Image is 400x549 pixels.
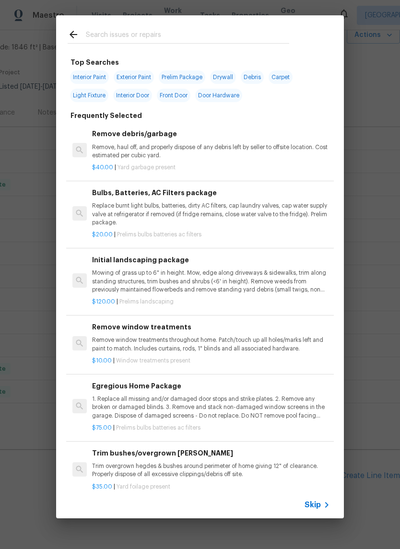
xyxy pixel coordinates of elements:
p: | [92,424,330,432]
h6: Egregious Home Package [92,381,330,391]
span: Light Fixture [70,89,108,102]
p: Remove, haul off, and properly dispose of any debris left by seller to offsite location. Cost est... [92,143,330,160]
h6: Top Searches [71,57,119,68]
p: Trim overgrown hegdes & bushes around perimeter of home giving 12" of clearance. Properly dispose... [92,462,330,479]
span: $75.00 [92,425,112,431]
p: Remove window treatments throughout home. Patch/touch up all holes/marks left and paint to match.... [92,336,330,352]
span: Exterior Paint [114,70,154,84]
p: Mowing of grass up to 6" in height. Mow, edge along driveways & sidewalks, trim along standing st... [92,269,330,293]
p: | [92,164,330,172]
span: Yard foilage present [117,484,170,490]
span: Drywall [210,70,236,84]
span: Prelim Package [159,70,205,84]
h6: Remove window treatments [92,322,330,332]
span: Debris [241,70,264,84]
h6: Remove debris/garbage [92,128,330,139]
span: Interior Door [113,89,152,102]
span: Front Door [157,89,190,102]
span: $120.00 [92,299,115,304]
span: $20.00 [92,232,113,237]
span: Prelims bulbs batteries ac filters [116,425,200,431]
p: | [92,298,330,306]
h6: Frequently Selected [71,110,142,121]
h6: Bulbs, Batteries, AC Filters package [92,187,330,198]
span: Yard garbage present [118,164,176,170]
h6: Trim bushes/overgrown [PERSON_NAME] [92,448,330,458]
input: Search issues or repairs [86,29,289,43]
span: Prelims landscaping [119,299,174,304]
span: $35.00 [92,484,112,490]
span: Prelims bulbs batteries ac filters [117,232,201,237]
span: Interior Paint [70,70,109,84]
span: $10.00 [92,358,112,363]
p: | [92,483,330,491]
span: Skip [305,500,321,510]
span: Door Hardware [195,89,242,102]
span: Carpet [269,70,293,84]
p: | [92,231,330,239]
p: Replace burnt light bulbs, batteries, dirty AC filters, cap laundry valves, cap water supply valv... [92,202,330,226]
h6: Initial landscaping package [92,255,330,265]
span: $40.00 [92,164,113,170]
p: | [92,357,330,365]
p: 1. Replace all missing and/or damaged door stops and strike plates. 2. Remove any broken or damag... [92,395,330,420]
span: Window treatments present [116,358,190,363]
